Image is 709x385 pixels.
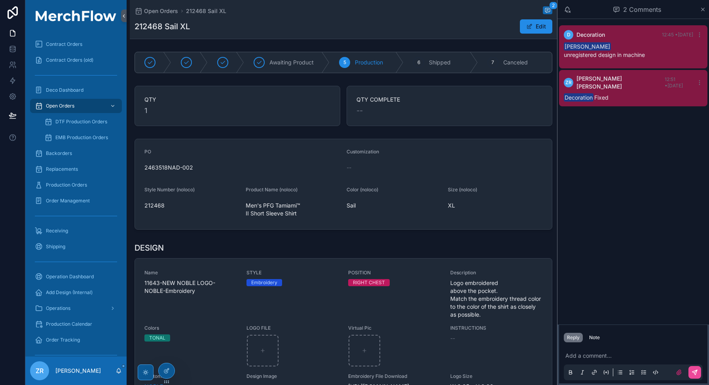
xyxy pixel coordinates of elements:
[46,150,72,157] span: Backorders
[46,103,74,109] span: Open Orders
[30,178,122,192] a: Production Orders
[347,187,378,192] span: Color (noloco)
[348,270,441,276] span: POSITION
[144,105,330,116] span: 1
[55,119,107,125] span: DTF Production Orders
[348,373,441,379] span: Embroidery File Download
[450,279,543,319] span: Logo embroidered above the pocket. Match the embroidery thread color to the color of the shirt as...
[417,59,420,66] span: 6
[135,7,178,15] a: Open Orders
[448,202,543,209] span: XL
[564,42,611,51] span: [PERSON_NAME]
[46,166,78,172] span: Replacements
[251,279,277,286] div: Embroidery
[564,94,609,101] span: Fixed
[450,334,455,342] span: --
[564,333,583,342] button: Reply
[576,31,605,39] span: Decoration
[450,373,543,379] span: Logo Size
[40,130,122,145] a: EMB Production Orders
[30,301,122,315] a: Operations
[503,59,528,66] span: Canceled
[30,53,122,67] a: Contract Orders (old)
[30,317,122,331] a: Production Calendar
[246,270,339,276] span: STYLE
[144,279,237,295] span: 11643-NEW NOBLE LOGO-NOBLE-Embroidery
[491,59,494,66] span: 7
[135,21,190,32] h1: 212468 Sail XL
[30,333,122,347] a: Order Tracking
[144,149,151,155] span: PO
[448,187,477,192] span: Size (noloco)
[144,7,178,15] span: Open Orders
[30,224,122,238] a: Receiving
[623,5,661,14] span: 2 Comments
[450,270,543,276] span: Description
[665,76,683,89] span: 12:51 • [DATE]
[30,285,122,300] a: Add Design (Internal)
[564,51,703,59] p: unregistered design in machine
[520,19,552,34] button: Edit
[40,115,122,129] a: DTF Production Orders
[269,59,314,66] span: Awaiting Product
[30,240,122,254] a: Shipping
[144,373,237,379] span: Customer
[144,164,340,172] span: 2463518NAD-002
[55,367,101,375] p: [PERSON_NAME]
[343,59,346,66] span: 5
[347,202,442,209] span: Sail
[135,242,164,253] h1: DESIGN
[246,373,339,379] span: Design Image
[46,182,87,188] span: Production Orders
[589,334,600,341] div: Note
[30,194,122,208] a: Order Management
[356,105,363,116] span: --
[30,99,122,113] a: Open Orders
[429,59,451,66] span: Shipped
[25,32,127,357] div: scrollable content
[348,325,441,331] span: Virtual Pic
[46,337,80,343] span: Order Tracking
[30,83,122,97] a: Deco Dashboard
[46,289,93,296] span: Add Design (Internal)
[30,270,122,284] a: Operation Dashboard
[662,32,693,38] span: 12:45 • [DATE]
[46,274,94,280] span: Operation Dashboard
[144,325,237,331] span: Colors
[246,325,339,331] span: LOGO FILE
[46,87,83,93] span: Deco Dashboard
[576,75,665,91] span: [PERSON_NAME] [PERSON_NAME]
[565,79,572,86] span: ZR
[347,149,379,155] span: Customization
[543,6,552,16] button: 2
[30,162,122,176] a: Replacements
[356,96,542,104] span: QTY COMPLETE
[55,134,108,141] span: EMB Production Orders
[36,366,44,376] span: ZR
[144,96,330,104] span: QTY
[144,187,195,192] span: Style Number (noloco)
[246,187,298,192] span: Product Name (noloco)
[353,279,385,286] div: RIGHT CHEST
[46,198,90,204] span: Order Management
[144,270,237,276] span: Name
[30,10,122,21] img: App logo
[144,202,239,209] span: 212468
[549,2,557,9] span: 2
[246,202,341,217] span: Men's PFG Tamiami™ II Short Sleeve Shirt
[149,334,165,342] div: TONAL
[450,325,543,331] span: INSTRUCTIONS
[30,146,122,160] a: Backorders
[347,164,351,172] span: --
[46,321,92,327] span: Production Calendar
[46,228,68,234] span: Receiving
[586,333,603,342] button: Note
[355,59,383,66] span: Production
[186,7,226,15] a: 212468 Sail XL
[567,32,571,38] span: D
[564,93,593,102] span: Decoration
[46,41,82,47] span: Contract Orders
[46,57,93,63] span: Contract Orders (old)
[46,305,70,311] span: Operations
